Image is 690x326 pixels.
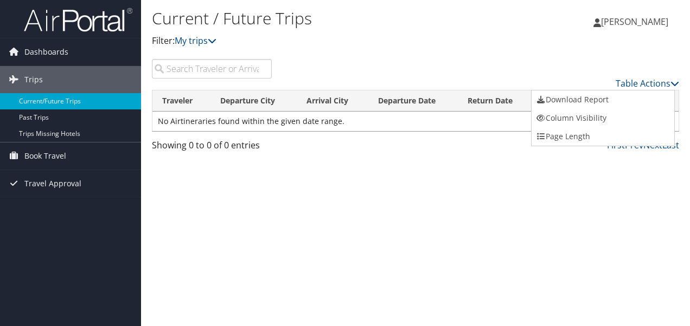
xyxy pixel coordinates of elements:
span: Dashboards [24,38,68,66]
span: Travel Approval [24,170,81,197]
a: Column Visibility [532,109,674,127]
span: Trips [24,66,43,93]
span: Book Travel [24,142,66,169]
a: Page Length [532,127,674,146]
img: airportal-logo.png [24,7,132,32]
a: Download Report [532,90,674,109]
